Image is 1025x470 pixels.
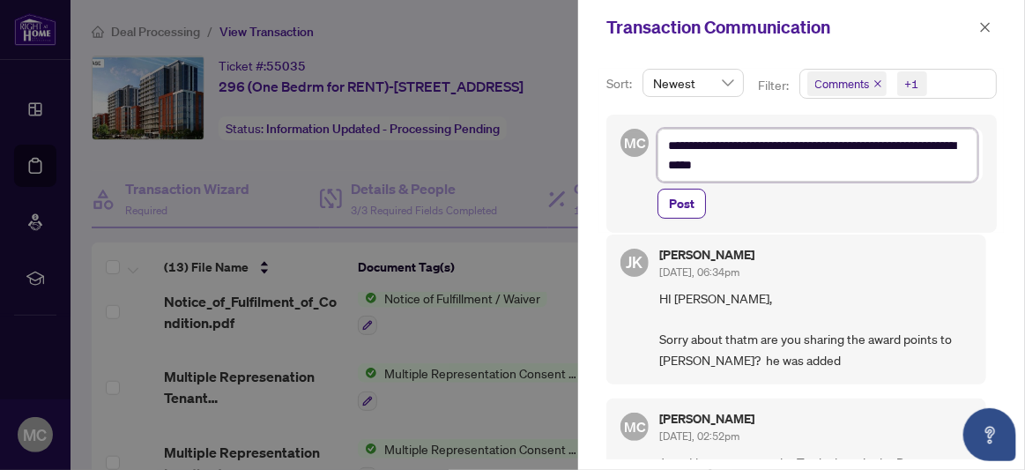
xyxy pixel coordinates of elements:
span: JK [627,250,643,274]
span: [DATE], 02:52pm [659,429,739,443]
button: Post [657,189,706,219]
span: Comments [807,71,887,96]
div: Transaction Communication [606,14,974,41]
span: MC [624,415,645,437]
span: Comments [815,75,870,93]
button: Open asap [963,408,1016,461]
span: close [979,21,992,34]
span: close [873,79,882,88]
span: Newest [653,70,733,96]
p: Sort: [606,74,635,93]
span: [DATE], 06:34pm [659,265,739,279]
h5: [PERSON_NAME] [659,249,754,261]
span: MC [624,132,645,154]
h5: [PERSON_NAME] [659,413,754,425]
div: +1 [905,75,919,93]
span: HI [PERSON_NAME], Sorry about thatm are you sharing the award points to [PERSON_NAME]? he was added [659,288,972,371]
p: Filter: [758,76,791,95]
span: Post [669,190,694,218]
